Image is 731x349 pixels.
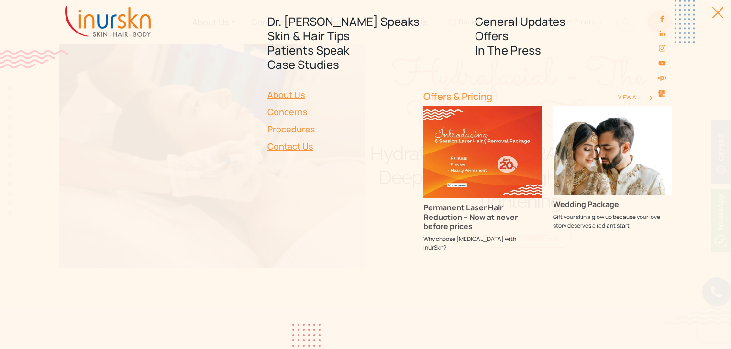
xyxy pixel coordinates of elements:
[423,235,542,252] p: Why choose [MEDICAL_DATA] with InUrSkn?
[65,6,151,37] img: inurskn-logo
[475,14,672,29] a: General Updates
[475,43,672,57] a: In The Press
[658,59,666,67] img: youtube
[423,91,607,102] h6: Offers & Pricing
[267,57,464,72] a: Case Studies
[475,29,672,43] a: Offers
[658,30,666,37] img: linkedin
[267,29,464,43] a: Skin & Hair Tips
[658,90,666,97] img: Skin-and-Hair-Clinic
[423,203,542,231] h3: Permanent Laser Hair Reduction – Now at never before prices
[553,106,672,195] img: Wedding Package
[267,138,412,155] a: Contact Us
[423,106,542,198] img: Permanent Laser Hair Reduction – Now at never before prices
[553,213,672,230] p: Gift your skin a glow up because your love story deserves a radiant start
[267,14,464,29] a: Dr. [PERSON_NAME] Speaks
[618,93,653,101] a: View ALl
[657,74,666,83] img: sejal-saheta-dermatologist
[267,43,464,57] a: Patients Speak
[658,44,666,52] img: instagram
[658,15,666,22] img: facebook
[267,103,412,120] a: Concerns
[267,86,412,103] a: About Us
[642,95,653,101] img: orange-rightarrow
[553,200,672,209] h3: Wedding Package
[267,120,412,138] a: Procedures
